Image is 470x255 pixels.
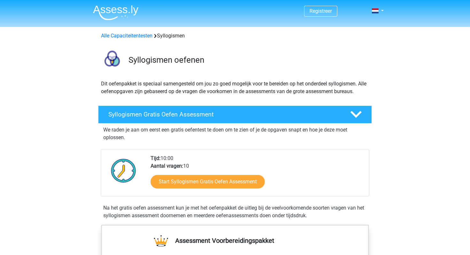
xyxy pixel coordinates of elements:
a: Start Syllogismen Gratis Oefen Assessment [151,175,265,188]
b: Tijd: [151,155,161,161]
img: Klok [107,155,140,187]
h3: Syllogismen oefenen [129,55,367,65]
a: Alle Capaciteitentesten [101,33,153,39]
b: Aantal vragen: [151,163,183,169]
div: Na het gratis oefen assessment kun je met het oefenpakket de uitleg bij de veelvoorkomende soorte... [101,204,369,219]
p: We raden je aan om eerst een gratis oefentest te doen om te zien of je de opgaven snapt en hoe je... [103,126,367,141]
h4: Syllogismen Gratis Oefen Assessment [108,111,340,118]
div: 10:00 10 [146,155,369,196]
img: syllogismen [98,47,126,75]
div: Syllogismen [98,32,372,40]
a: Registreer [309,8,332,14]
p: Dit oefenpakket is speciaal samengesteld om jou zo goed mogelijk voor te bereiden op het onderdee... [101,80,369,95]
a: Syllogismen Gratis Oefen Assessment [96,106,374,124]
img: Assessly [93,5,138,20]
